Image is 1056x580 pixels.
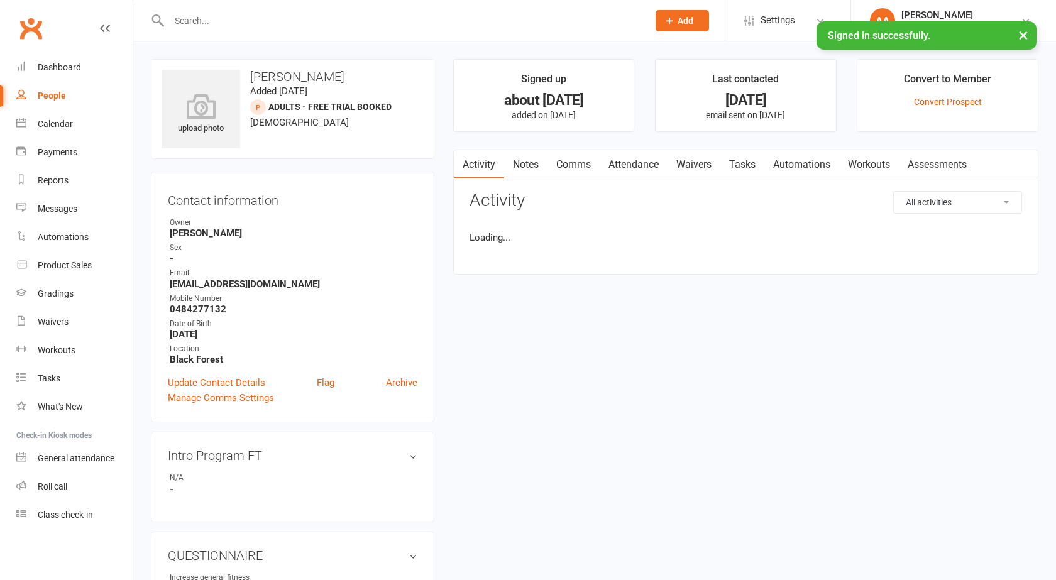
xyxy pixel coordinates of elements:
[454,150,504,179] a: Activity
[16,444,133,473] a: General attendance kiosk mode
[764,150,839,179] a: Automations
[720,150,764,179] a: Tasks
[1012,21,1035,48] button: ×
[170,253,417,264] strong: -
[667,110,825,120] p: email sent on [DATE]
[16,223,133,251] a: Automations
[170,318,417,330] div: Date of Birth
[38,232,89,242] div: Automations
[828,30,930,41] span: Signed in successfully.
[656,10,709,31] button: Add
[38,453,114,463] div: General attendance
[170,242,417,254] div: Sex
[678,16,693,26] span: Add
[16,501,133,529] a: Class kiosk mode
[16,138,133,167] a: Payments
[16,364,133,393] a: Tasks
[170,329,417,340] strong: [DATE]
[38,204,77,214] div: Messages
[870,8,895,33] div: AA
[170,227,417,239] strong: [PERSON_NAME]
[168,390,274,405] a: Manage Comms Settings
[162,94,240,135] div: upload photo
[38,373,60,383] div: Tasks
[170,278,417,290] strong: [EMAIL_ADDRESS][DOMAIN_NAME]
[901,9,1021,21] div: [PERSON_NAME]
[504,150,547,179] a: Notes
[16,336,133,364] a: Workouts
[16,167,133,195] a: Reports
[899,150,976,179] a: Assessments
[38,119,73,129] div: Calendar
[170,472,273,484] div: N/A
[470,191,1022,211] h3: Activity
[465,94,623,107] div: about [DATE]
[170,484,417,495] strong: -
[38,481,67,491] div: Roll call
[38,90,66,101] div: People
[16,280,133,308] a: Gradings
[168,375,265,390] a: Update Contact Details
[38,317,69,327] div: Waivers
[38,510,93,520] div: Class check-in
[38,288,74,298] div: Gradings
[38,62,81,72] div: Dashboard
[668,150,720,179] a: Waivers
[16,53,133,82] a: Dashboard
[901,21,1021,32] div: Southside Muay Thai & Fitness
[170,343,417,355] div: Location
[16,473,133,501] a: Roll call
[168,449,417,462] h3: Intro Program FT
[250,117,349,128] span: [DEMOGRAPHIC_DATA]
[386,375,417,390] a: Archive
[914,97,982,107] a: Convert Prospect
[170,293,417,305] div: Mobile Number
[16,195,133,223] a: Messages
[268,102,392,112] span: Adults - Free Trial Booked
[38,345,75,355] div: Workouts
[170,217,417,229] div: Owner
[165,12,639,30] input: Search...
[170,267,417,279] div: Email
[16,110,133,138] a: Calendar
[16,251,133,280] a: Product Sales
[712,71,779,94] div: Last contacted
[38,175,69,185] div: Reports
[15,13,47,44] a: Clubworx
[839,150,899,179] a: Workouts
[317,375,334,390] a: Flag
[761,6,795,35] span: Settings
[168,549,417,562] h3: QUESTIONNAIRE
[38,260,92,270] div: Product Sales
[38,402,83,412] div: What's New
[465,110,623,120] p: added on [DATE]
[521,71,566,94] div: Signed up
[170,304,417,315] strong: 0484277132
[16,393,133,421] a: What's New
[904,71,991,94] div: Convert to Member
[470,230,1022,245] li: Loading...
[170,354,417,365] strong: Black Forest
[162,70,424,84] h3: [PERSON_NAME]
[547,150,600,179] a: Comms
[16,308,133,336] a: Waivers
[168,189,417,207] h3: Contact information
[38,147,77,157] div: Payments
[667,94,825,107] div: [DATE]
[16,82,133,110] a: People
[600,150,668,179] a: Attendance
[250,85,307,97] time: Added [DATE]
